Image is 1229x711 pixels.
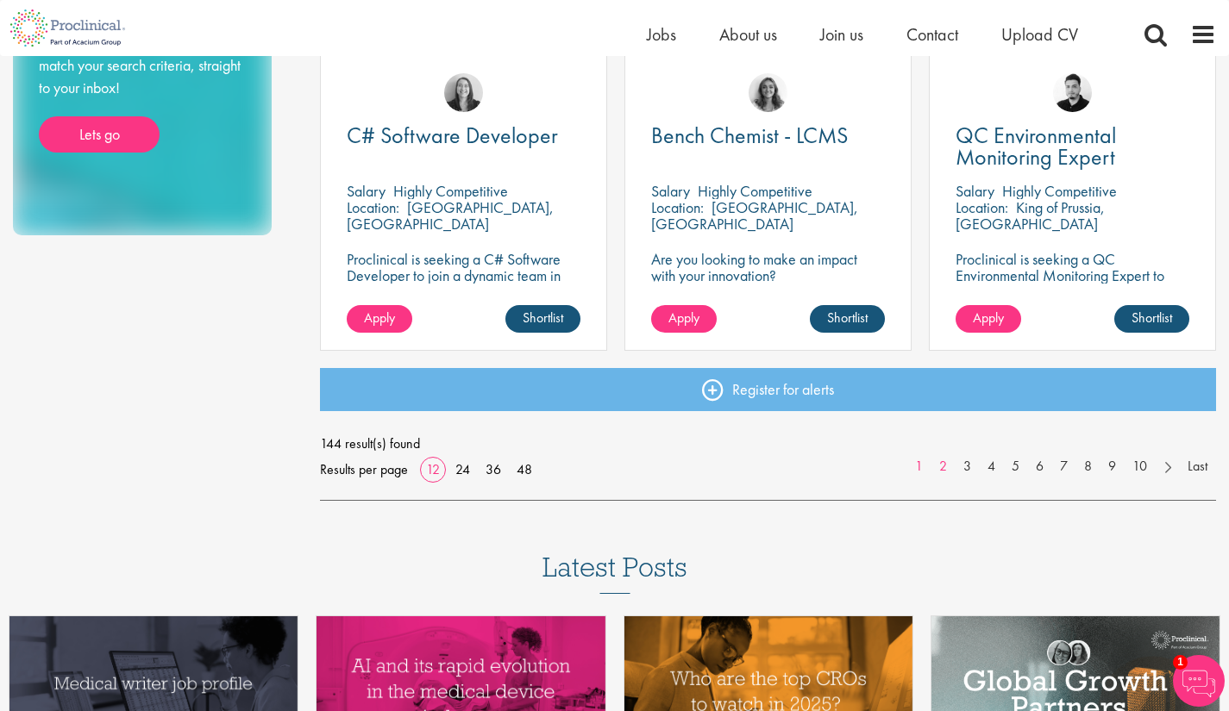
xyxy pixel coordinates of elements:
[1124,457,1156,477] a: 10
[1173,655,1188,670] span: 1
[364,309,395,327] span: Apply
[347,251,580,316] p: Proclinical is seeking a C# Software Developer to join a dynamic team in [GEOGRAPHIC_DATA], [GEOG...
[1179,457,1216,477] a: Last
[444,73,483,112] img: Mia Kellerman
[420,460,446,478] a: 12
[810,305,885,333] a: Shortlist
[906,457,931,477] a: 1
[651,181,690,201] span: Salary
[651,305,717,333] a: Apply
[956,197,1105,234] p: King of Prussia, [GEOGRAPHIC_DATA]
[320,431,1216,457] span: 144 result(s) found
[1002,181,1117,201] p: Highly Competitive
[906,23,958,46] a: Contact
[1001,23,1078,46] a: Upload CV
[651,251,885,284] p: Are you looking to make an impact with your innovation?
[749,73,787,112] img: Jackie Cerchio
[347,121,558,150] span: C# Software Developer
[820,23,863,46] a: Join us
[668,309,699,327] span: Apply
[956,305,1021,333] a: Apply
[320,368,1216,411] a: Register for alerts
[956,121,1116,172] span: QC Environmental Monitoring Expert
[347,197,554,234] p: [GEOGRAPHIC_DATA], [GEOGRAPHIC_DATA]
[449,460,476,478] a: 24
[1053,73,1092,112] img: Anderson Maldonado
[1003,457,1028,477] a: 5
[39,10,246,153] div: Take the hassle out of job hunting and receive the latest jobs that match your search criteria, s...
[542,552,687,594] h3: Latest Posts
[1100,457,1125,477] a: 9
[651,125,885,147] a: Bench Chemist - LCMS
[480,460,507,478] a: 36
[651,197,704,217] span: Location:
[1114,305,1189,333] a: Shortlist
[956,197,1008,217] span: Location:
[955,457,980,477] a: 3
[931,457,956,477] a: 2
[511,460,538,478] a: 48
[647,23,676,46] a: Jobs
[1051,457,1076,477] a: 7
[956,125,1189,168] a: QC Environmental Monitoring Expert
[347,305,412,333] a: Apply
[979,457,1004,477] a: 4
[956,251,1189,316] p: Proclinical is seeking a QC Environmental Monitoring Expert to support quality control operations...
[973,309,1004,327] span: Apply
[698,181,812,201] p: Highly Competitive
[347,181,386,201] span: Salary
[651,121,848,150] span: Bench Chemist - LCMS
[347,125,580,147] a: C# Software Developer
[956,181,994,201] span: Salary
[393,181,508,201] p: Highly Competitive
[347,197,399,217] span: Location:
[1027,457,1052,477] a: 6
[320,457,408,483] span: Results per page
[39,116,160,153] a: Lets go
[719,23,777,46] a: About us
[1173,655,1225,707] img: Chatbot
[1075,457,1100,477] a: 8
[651,197,858,234] p: [GEOGRAPHIC_DATA], [GEOGRAPHIC_DATA]
[505,305,580,333] a: Shortlist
